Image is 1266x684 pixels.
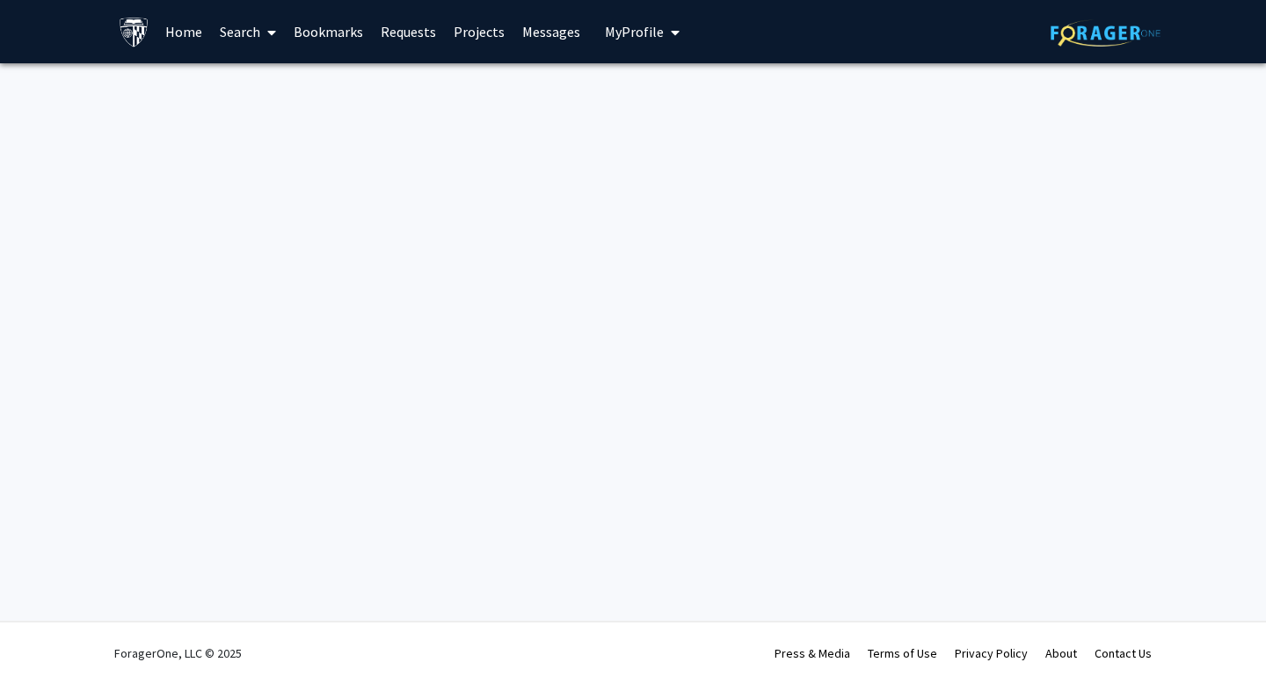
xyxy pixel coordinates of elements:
[775,645,850,661] a: Press & Media
[445,1,513,62] a: Projects
[1051,19,1160,47] img: ForagerOne Logo
[156,1,211,62] a: Home
[114,622,242,684] div: ForagerOne, LLC © 2025
[955,645,1028,661] a: Privacy Policy
[372,1,445,62] a: Requests
[605,23,664,40] span: My Profile
[211,1,285,62] a: Search
[119,17,149,47] img: Johns Hopkins University Logo
[1045,645,1077,661] a: About
[868,645,937,661] a: Terms of Use
[513,1,589,62] a: Messages
[285,1,372,62] a: Bookmarks
[1095,645,1152,661] a: Contact Us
